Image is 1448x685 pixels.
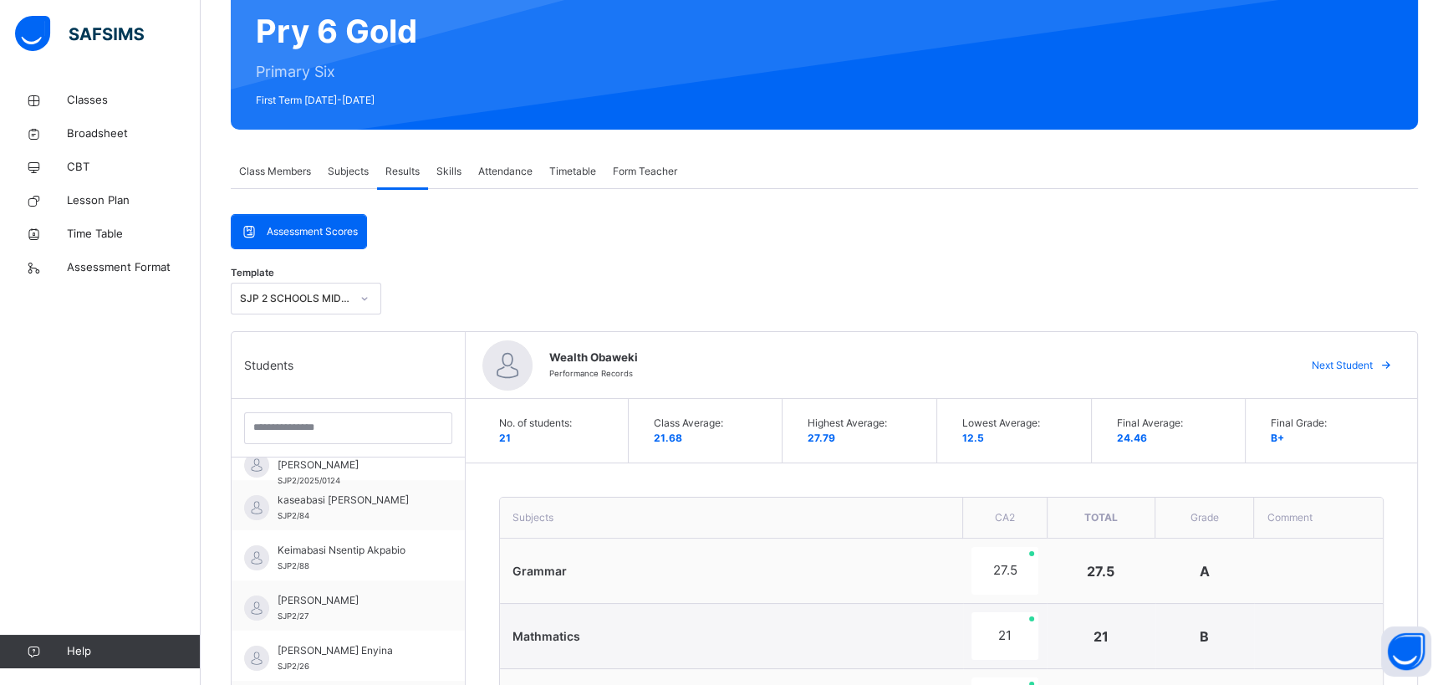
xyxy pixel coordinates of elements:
span: Final Average: [1117,416,1229,431]
span: A [1200,563,1210,580]
span: Form Teacher [613,164,677,179]
button: Open asap [1381,626,1431,677]
th: Grade [1155,498,1254,539]
img: default.svg [482,340,533,391]
img: default.svg [244,495,269,520]
span: Next Student [1312,358,1373,373]
img: default.svg [244,452,269,478]
span: SJP2/84 [278,511,309,520]
span: [PERSON_NAME] Enyina [278,643,427,658]
span: SJP2/27 [278,611,308,621]
span: Subjects [328,164,369,179]
span: Template [231,266,274,280]
span: Keimabasi Nsentip Akpabio [278,543,427,558]
span: SJP2/2025/0124 [278,476,340,485]
span: Performance Records [549,369,633,378]
span: Assessment Scores [267,224,358,239]
span: 27.5 [1087,563,1114,580]
span: SJP2/88 [278,561,309,570]
span: Results [385,164,420,179]
span: Highest Average: [808,416,920,431]
th: Comment [1254,498,1383,539]
span: Total [1084,511,1118,524]
span: Wealth Obaweki [549,350,1282,366]
span: Assessment Format [67,259,201,276]
span: 21 [1094,628,1109,645]
span: kaseabasi [PERSON_NAME] [278,493,427,508]
span: 27.79 [808,432,835,444]
span: CBT [67,159,201,176]
span: SJP2/26 [278,662,309,671]
span: Class Members [239,164,311,179]
span: Lesson Plan [67,192,201,209]
span: Final Grade: [1271,416,1384,431]
span: Time Table [67,226,201,243]
span: Broadsheet [67,125,201,142]
span: Mathmatics [512,629,580,643]
span: No. of students: [499,416,611,431]
th: CA2 [963,498,1047,539]
span: Timetable [549,164,596,179]
img: default.svg [244,596,269,621]
span: [PERSON_NAME] [PERSON_NAME] [278,442,427,473]
img: safsims [15,16,144,51]
span: 24.46 [1117,432,1147,444]
span: B+ [1271,432,1284,444]
span: Classes [67,92,201,109]
span: Skills [436,164,461,179]
span: B [1200,628,1209,645]
div: 21 [971,612,1038,660]
img: default.svg [244,545,269,570]
span: [PERSON_NAME] [278,593,427,608]
span: Attendance [478,164,533,179]
div: SJP 2 SCHOOLS MID-TERM REPORT [240,291,350,306]
div: 27.5 [971,547,1038,595]
img: default.svg [244,646,269,671]
span: Lowest Average: [962,416,1074,431]
span: Class Average: [654,416,766,431]
span: 21.68 [654,432,682,444]
span: 12.5 [962,432,984,444]
span: Grammar [512,564,567,578]
span: Help [67,643,200,660]
span: Students [244,356,293,374]
span: 21 [499,432,511,444]
th: Subjects [500,498,963,539]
